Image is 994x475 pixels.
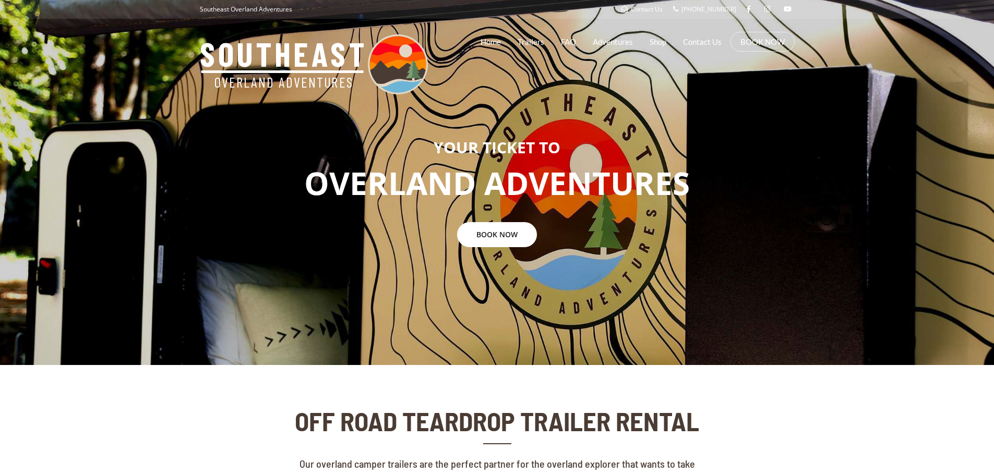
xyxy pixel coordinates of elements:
[8,139,986,156] h3: YOUR TICKET TO
[673,5,736,14] a: [PHONE_NUMBER]
[621,5,663,14] a: Contact Us
[8,161,986,206] p: OVERLAND ADVENTURES
[518,29,544,55] a: Trailers
[593,29,633,55] a: Adventures
[631,5,663,14] span: Contact Us
[561,29,576,55] a: FAQ
[457,222,537,247] a: BOOK NOW
[481,29,501,55] a: Home
[683,29,722,55] a: Contact Us
[650,29,666,55] a: Shop
[200,3,292,16] p: Southeast Overland Adventures
[292,407,702,435] h2: OFF ROAD TEARDROP TRAILER RENTAL
[681,5,736,14] span: [PHONE_NUMBER]
[200,34,428,94] img: Southeast Overland Adventures
[740,36,785,47] a: BOOK NOW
